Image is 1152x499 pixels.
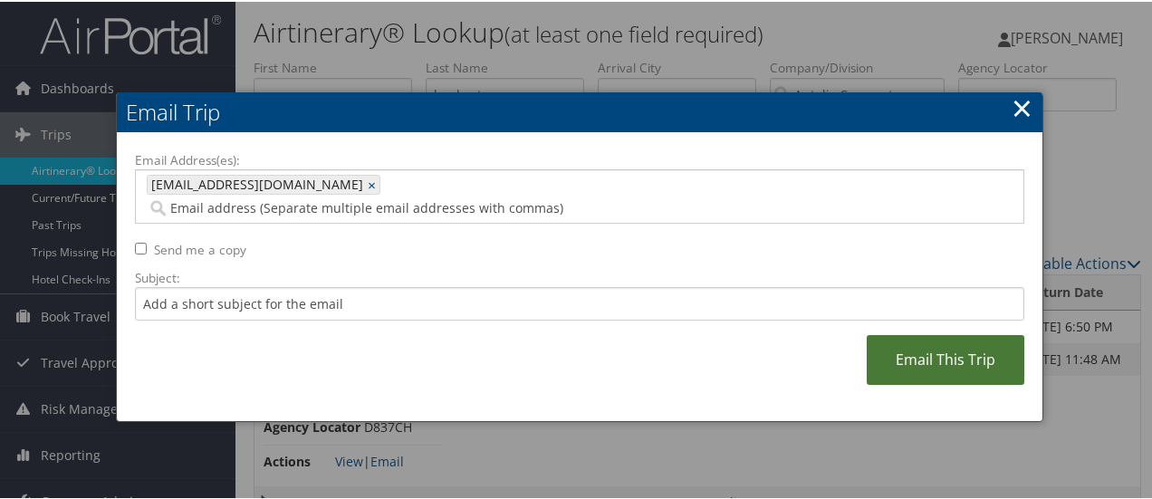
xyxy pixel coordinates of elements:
label: Subject: [135,267,1024,285]
a: Email This Trip [867,333,1024,383]
a: × [1012,88,1032,124]
h2: Email Trip [117,91,1042,130]
label: Send me a copy [154,239,246,257]
a: × [368,174,379,192]
label: Email Address(es): [135,149,1024,168]
input: Email address (Separate multiple email addresses with commas) [147,197,802,216]
span: [EMAIL_ADDRESS][DOMAIN_NAME] [148,174,363,192]
input: Add a short subject for the email [135,285,1024,319]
